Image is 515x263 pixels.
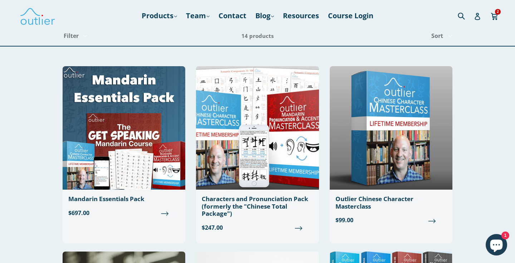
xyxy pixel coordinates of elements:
[241,32,274,39] span: 14 products
[63,66,185,190] img: Mandarin Essentials Pack
[196,66,319,190] img: Chinese Total Package Outlier Linguistics
[330,66,452,230] a: Outlier Chinese Character Masterclass $99.00
[456,8,476,23] input: Search
[335,195,447,210] div: Outlier Chinese Character Masterclass
[335,216,447,224] span: $99.00
[68,195,180,203] div: Mandarin Essentials Pack
[484,234,509,257] inbox-online-store-chat: Shopify online store chat
[491,8,499,24] a: 2
[279,9,323,22] a: Resources
[20,5,55,26] img: Outlier Linguistics
[252,9,278,22] a: Blog
[215,9,250,22] a: Contact
[63,66,185,223] a: Mandarin Essentials Pack $697.00
[202,195,313,217] div: Characters and Pronunciation Pack (formerly the "Chinese Total Package")
[68,208,180,217] span: $697.00
[182,9,213,22] a: Team
[495,9,501,14] span: 2
[330,66,452,190] img: Outlier Chinese Character Masterclass Outlier Linguistics
[138,9,181,22] a: Products
[324,9,377,22] a: Course Login
[202,223,313,232] span: $247.00
[196,66,319,237] a: Characters and Pronunciation Pack (formerly the "Chinese Total Package") $247.00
